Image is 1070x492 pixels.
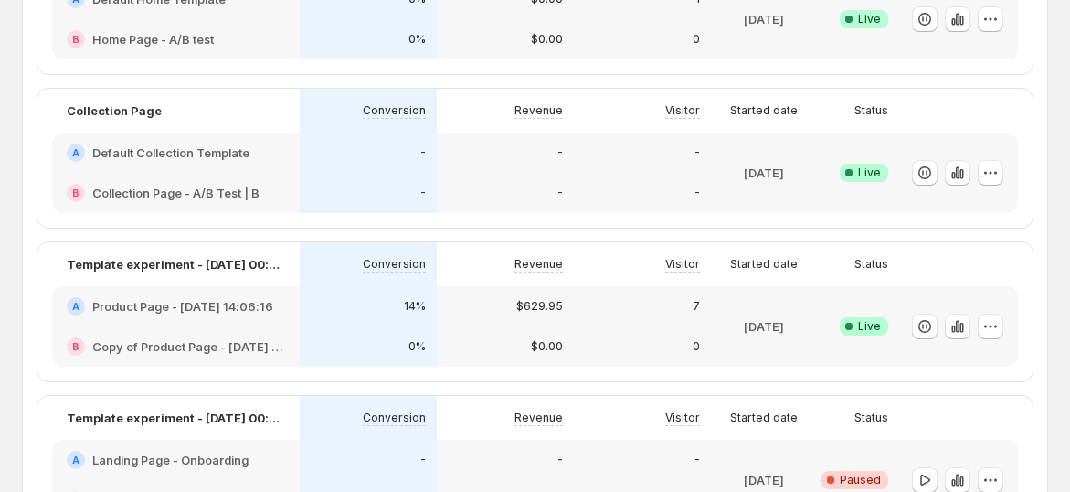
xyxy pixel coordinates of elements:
p: 0 [693,339,700,354]
p: [DATE] [744,317,784,336]
p: $0.00 [531,32,563,47]
p: Revenue [514,411,563,425]
p: 0% [408,339,426,354]
h2: A [72,455,79,465]
p: - [420,453,426,467]
h2: Landing Page - Onboarding [92,451,249,469]
h2: B [72,187,79,198]
p: Collection Page [67,102,162,120]
span: Live [858,166,881,180]
p: 0 [693,32,700,47]
h2: B [72,34,79,45]
p: Status [854,257,888,272]
p: Started date [730,103,798,118]
p: Status [854,411,888,425]
h2: Default Collection Template [92,144,249,162]
span: Paused [840,473,881,487]
p: - [557,453,563,467]
p: Visitor [665,103,700,118]
p: - [694,453,700,467]
p: Template experiment - [DATE] 00:23:44 [67,255,285,273]
p: 0% [408,32,426,47]
p: Started date [730,411,798,425]
p: Revenue [514,257,563,272]
h2: Product Page - [DATE] 14:06:16 [92,297,273,316]
p: $0.00 [531,339,563,354]
p: - [557,186,563,200]
p: - [694,186,700,200]
p: - [557,145,563,160]
p: [DATE] [744,10,784,28]
p: 14% [404,299,426,314]
span: Live [858,12,881,27]
p: Conversion [363,103,426,118]
p: [DATE] [744,471,784,489]
p: Visitor [665,411,700,425]
p: Revenue [514,103,563,118]
p: 7 [693,299,700,314]
p: Visitor [665,257,700,272]
h2: Collection Page - A/B Test | B [92,184,260,202]
p: - [420,145,426,160]
p: - [420,186,426,200]
p: Started date [730,257,798,272]
span: Live [858,319,881,334]
p: Template experiment - [DATE] 00:43:11 [67,409,285,427]
p: $629.95 [516,299,563,314]
h2: Home Page - A/B test [92,30,214,48]
p: Conversion [363,257,426,272]
p: - [694,145,700,160]
h2: A [72,301,79,312]
h2: B [72,341,79,352]
p: [DATE] [744,164,784,182]
h2: A [72,147,79,158]
p: Conversion [363,411,426,425]
p: Status [854,103,888,118]
h2: Copy of Product Page - [DATE] 14:06:16 [92,337,285,356]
